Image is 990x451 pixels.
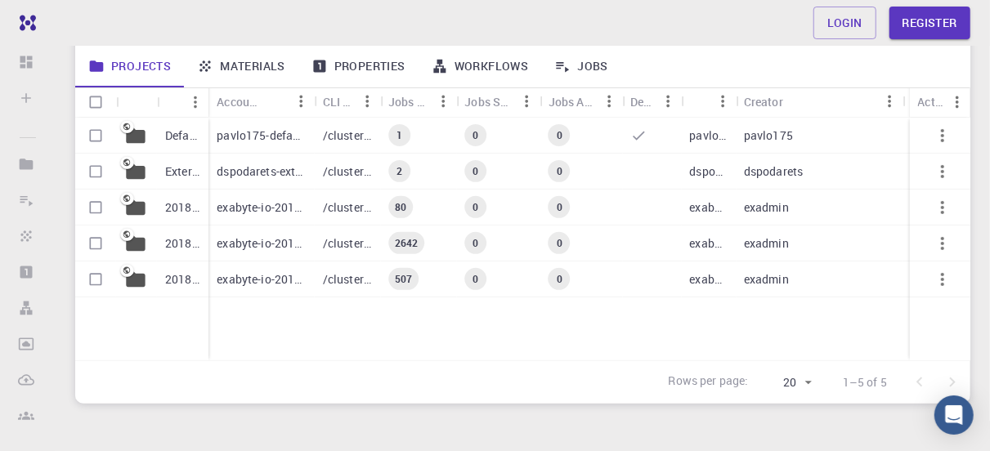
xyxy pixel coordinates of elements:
button: Menu [596,88,622,114]
p: exabyte-io [690,271,728,288]
p: pavlo175 [690,127,728,144]
span: 0 [550,200,569,214]
span: 0 [466,272,485,286]
span: 0 [550,128,569,142]
button: Menu [354,88,380,114]
div: Jobs Total [388,86,430,118]
div: Jobs Subm. [456,86,540,118]
span: 0 [550,272,569,286]
div: Creator [736,86,903,118]
span: 2 [390,164,409,178]
p: exadmin [744,235,789,252]
button: Sort [262,88,289,114]
div: Owner [682,86,736,118]
div: Default [622,86,681,118]
p: External [165,163,200,180]
p: /cluster-???-share/groups/exabyte-io/exabyte-io-2018-bg-study-phase-i-ph [323,199,372,216]
button: Sort [690,88,716,114]
div: CLI Path [315,86,380,118]
a: Register [889,7,970,39]
p: dspodarets [744,163,804,180]
div: Actions [910,86,970,118]
div: CLI Path [323,86,354,118]
div: Actions [918,86,944,118]
div: Default [630,86,655,118]
button: Menu [289,88,315,114]
button: Menu [876,88,903,114]
p: exabyte-io [690,235,728,252]
p: /cluster-???-share/groups/exabyte-io/exabyte-io-2018-bg-study-phase-iii [323,235,372,252]
span: 2642 [388,236,425,250]
span: 1 [390,128,409,142]
span: 80 [388,200,413,214]
div: 20 [755,371,817,395]
a: Jobs [541,45,621,87]
button: Menu [656,88,682,114]
a: Properties [298,45,419,87]
p: pavlo175 [744,127,793,144]
a: Projects [75,45,184,87]
p: dspodarets-external [217,163,306,180]
a: Workflows [419,45,542,87]
button: Menu [182,89,208,115]
p: /cluster-???-home/pavlo175/pavlo175-default [323,127,372,144]
p: exadmin [744,271,789,288]
span: 0 [550,164,569,178]
span: 0 [466,128,485,142]
button: Menu [944,89,970,115]
div: Jobs Subm. [464,86,513,118]
button: Sort [165,89,191,115]
p: exabyte-io [690,199,728,216]
p: dspodarets [690,163,728,180]
p: exabyte-io-2018-bg-study-phase-i-ph [217,199,306,216]
p: exabyte-io-2018-bg-study-phase-iii [217,235,306,252]
div: Name [157,86,208,118]
img: logo [13,15,36,31]
span: 0 [466,200,485,214]
div: Jobs Active [549,86,596,118]
p: 2018-bg-study-phase-III [165,235,200,252]
p: pavlo175-default [217,127,306,144]
span: 0 [466,164,485,178]
p: Rows per page: [669,373,749,391]
p: /cluster-???-share/groups/exabyte-io/exabyte-io-2018-bg-study-phase-i [323,271,372,288]
a: Materials [184,45,298,87]
div: Creator [744,86,783,118]
p: /cluster-???-home/dspodarets/dspodarets-external [323,163,372,180]
p: Default [165,127,200,144]
a: Login [813,7,876,39]
p: 2018-bg-study-phase-I [165,271,200,288]
span: 507 [388,272,419,286]
div: Accounting slug [217,86,262,118]
p: exabyte-io-2018-bg-study-phase-i [217,271,306,288]
button: Sort [783,88,809,114]
p: 2018-bg-study-phase-i-ph [165,199,200,216]
p: 1–5 of 5 [843,374,887,391]
div: Open Intercom Messenger [934,395,974,435]
div: Icon [116,86,157,118]
div: Accounting slug [208,86,314,118]
div: Jobs Total [380,86,456,118]
span: 0 [550,236,569,250]
button: Menu [710,88,736,114]
p: exadmin [744,199,789,216]
div: Jobs Active [540,86,622,118]
span: 0 [466,236,485,250]
button: Menu [430,88,456,114]
button: Menu [514,88,540,114]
